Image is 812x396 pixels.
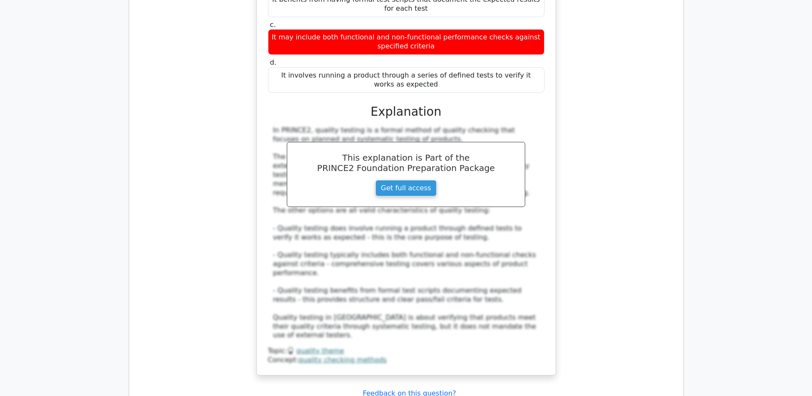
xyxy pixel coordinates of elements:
[270,21,276,29] span: c.
[273,126,539,340] div: In PRINCE2, quality testing is a formal method of quality checking that focuses on planned and sy...
[375,180,437,196] a: Get full access
[296,347,344,355] a: quality theme
[270,58,277,66] span: d.
[268,356,544,365] div: Concept:
[268,67,544,93] div: It involves running a product through a series of defined tests to verify it works as expected
[273,105,539,119] h3: Explanation
[268,29,544,55] div: It may include both functional and non-functional performance checks against specified criteria
[268,347,544,356] div: Topic:
[298,356,387,364] a: quality checking methods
